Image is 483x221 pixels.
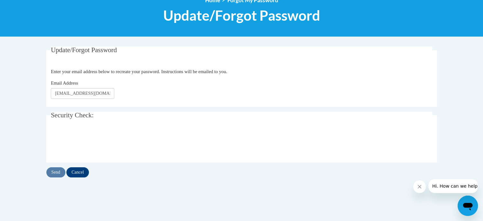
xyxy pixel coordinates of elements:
input: Cancel [66,167,89,177]
iframe: reCAPTCHA [51,130,147,155]
span: Hi. How can we help? [4,4,51,10]
iframe: Close message [413,180,426,193]
span: Security Check: [51,111,94,119]
span: Update/Forgot Password [51,46,117,54]
span: Enter your email address below to recreate your password. Instructions will be emailed to you. [51,69,227,74]
span: Email Address [51,80,78,86]
iframe: Button to launch messaging window [458,196,478,216]
iframe: Message from company [428,179,478,193]
input: Email [51,88,114,99]
span: Update/Forgot Password [163,7,320,24]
